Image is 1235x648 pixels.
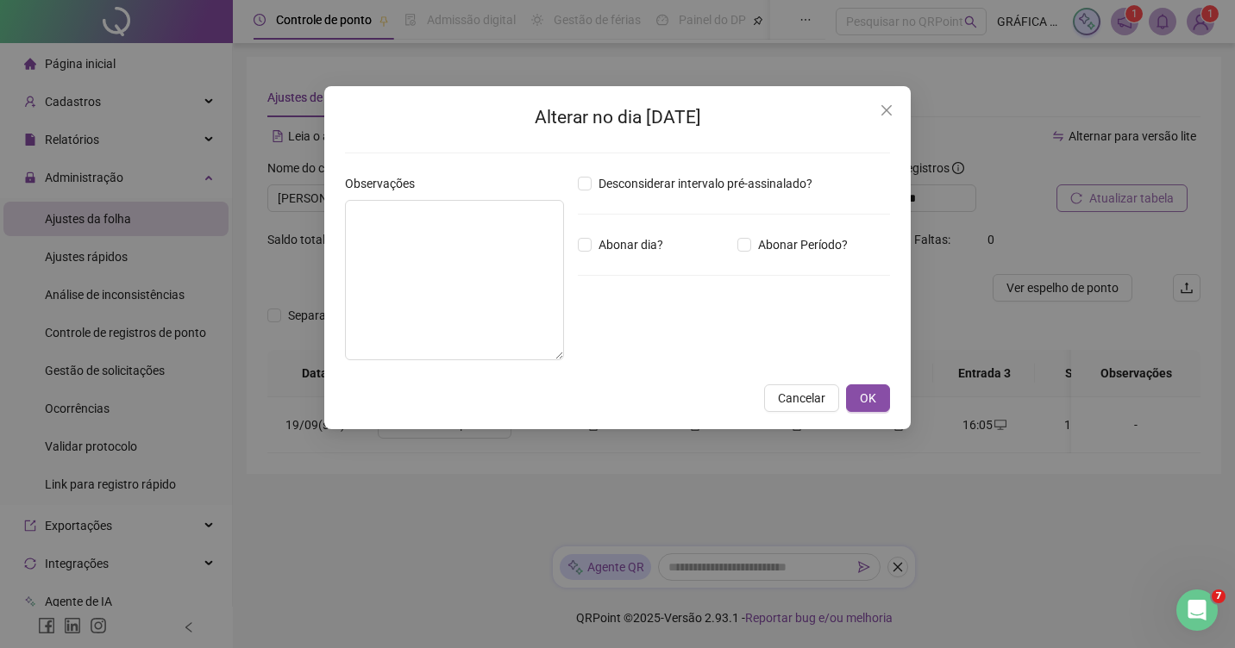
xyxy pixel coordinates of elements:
[846,384,890,412] button: OK
[1212,589,1226,603] span: 7
[880,103,893,117] span: close
[345,174,426,193] label: Observações
[592,174,819,193] span: Desconsiderar intervalo pré-assinalado?
[345,103,890,132] h2: Alterar no dia [DATE]
[592,235,670,254] span: Abonar dia?
[778,389,825,408] span: Cancelar
[873,97,900,124] button: Close
[764,384,839,412] button: Cancelar
[751,235,855,254] span: Abonar Período?
[860,389,876,408] span: OK
[1176,589,1218,631] iframe: Intercom live chat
